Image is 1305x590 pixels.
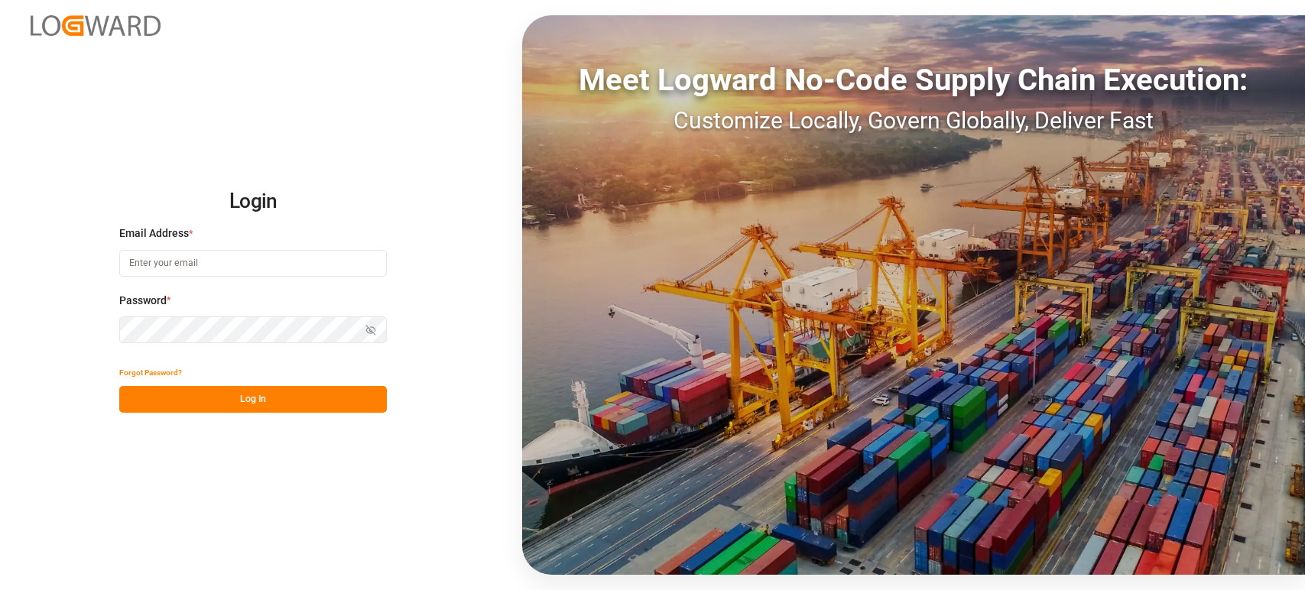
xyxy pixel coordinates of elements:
[119,293,167,309] span: Password
[119,386,387,413] button: Log In
[119,225,189,242] span: Email Address
[522,57,1305,103] div: Meet Logward No-Code Supply Chain Execution:
[31,15,161,36] img: Logward_new_orange.png
[119,177,387,226] h2: Login
[119,250,387,277] input: Enter your email
[522,103,1305,138] div: Customize Locally, Govern Globally, Deliver Fast
[119,359,182,386] button: Forgot Password?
